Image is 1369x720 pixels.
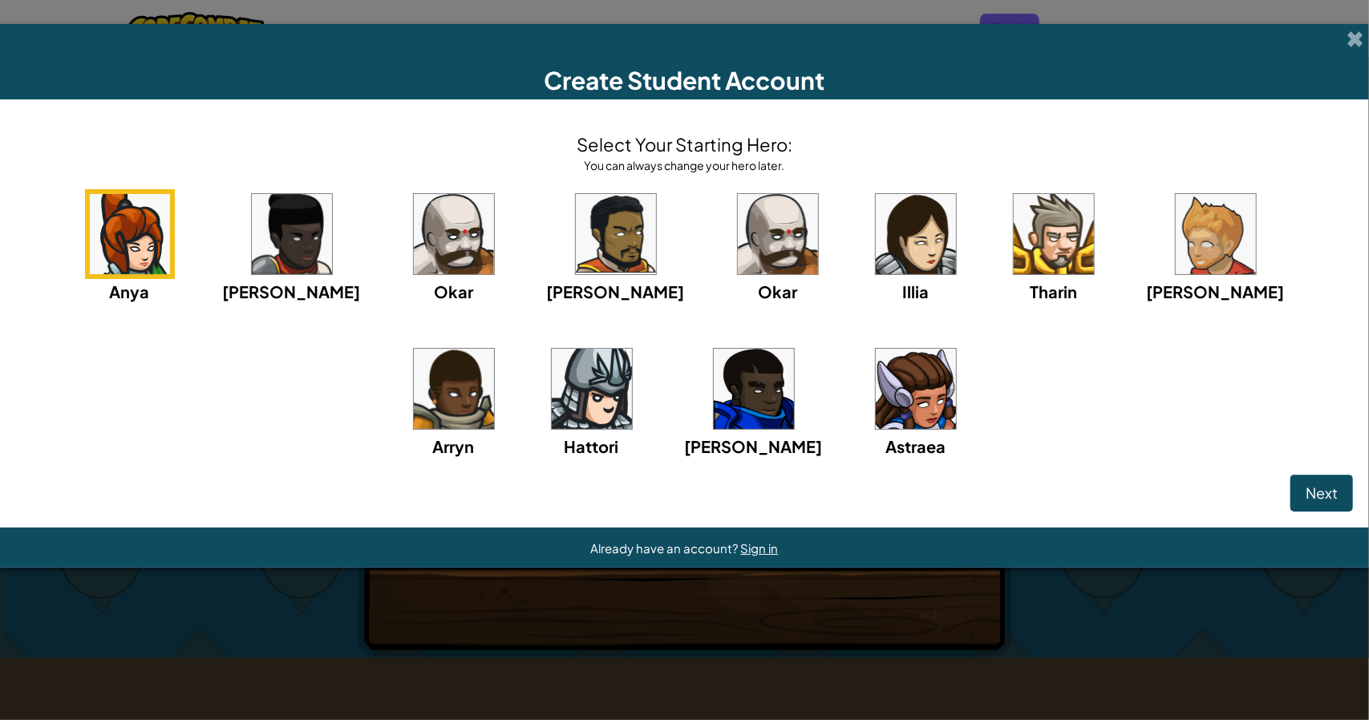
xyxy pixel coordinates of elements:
[1176,194,1256,274] img: portrait.png
[685,436,823,456] span: [PERSON_NAME]
[223,281,361,301] span: [PERSON_NAME]
[414,194,494,274] img: portrait.png
[545,65,825,95] span: Create Student Account
[110,281,150,301] span: Anya
[738,194,818,274] img: portrait.png
[577,157,792,173] div: You can always change your hero later.
[1147,281,1285,301] span: [PERSON_NAME]
[876,194,956,274] img: portrait.png
[902,281,929,301] span: Illia
[1290,475,1353,512] button: Next
[565,436,619,456] span: Hattori
[885,436,946,456] span: Astraea
[576,194,656,274] img: portrait.png
[1014,194,1094,274] img: portrait.png
[741,540,779,556] a: Sign in
[714,349,794,429] img: portrait.png
[591,540,741,556] span: Already have an account?
[90,194,170,274] img: portrait.png
[547,281,685,301] span: [PERSON_NAME]
[414,349,494,429] img: portrait.png
[1306,483,1338,502] span: Next
[433,436,475,456] span: Arryn
[552,349,632,429] img: portrait.png
[876,349,956,429] img: portrait.png
[434,281,473,301] span: Okar
[577,131,792,157] h4: Select Your Starting Hero:
[1030,281,1077,301] span: Tharin
[252,194,332,274] img: portrait.png
[758,281,797,301] span: Okar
